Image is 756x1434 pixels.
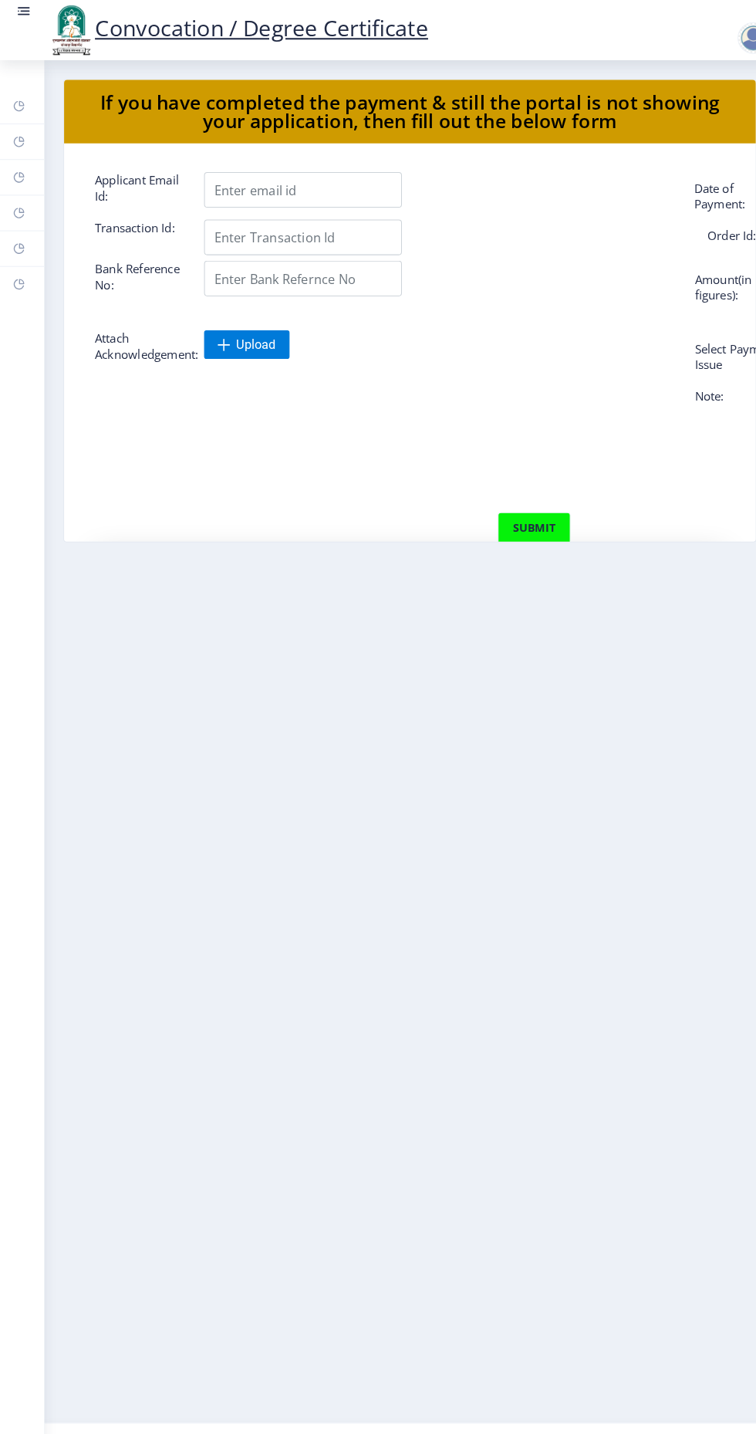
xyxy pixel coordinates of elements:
input: Enter email id [199,167,392,202]
a: Convocation / Degree Certificate [46,12,417,42]
span: Upload [231,328,269,343]
input: Enter Bank Refernce No [199,254,392,289]
input: Enter Transaction Id [199,214,392,249]
button: submit [485,499,556,530]
a: Edulab [152,1403,192,1419]
label: Transaction Id: [81,214,187,242]
label: Bank Reference No: [81,254,187,285]
img: logo [46,3,93,56]
label: Attach Acknowledgement: [81,322,187,353]
nb-card-header: If you have completed the payment & still the portal is not showing your application, then fill o... [62,78,737,140]
label: Applicant Email Id: [81,167,187,198]
span: Created with ♥ by 2025 [59,1403,220,1419]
